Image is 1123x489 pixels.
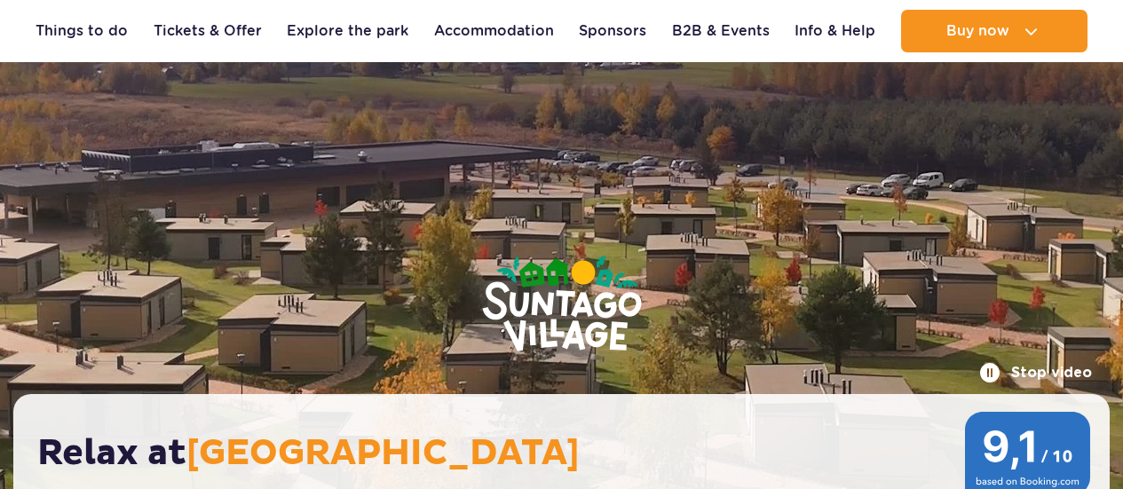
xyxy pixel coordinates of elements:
[186,431,580,476] span: [GEOGRAPHIC_DATA]
[901,10,1087,52] button: Buy now
[411,186,713,424] img: Suntago Village
[672,10,770,52] a: B2B & Events
[946,23,1009,39] span: Buy now
[579,10,646,52] a: Sponsors
[434,10,554,52] a: Accommodation
[979,362,1092,383] button: Stop video
[154,10,262,52] a: Tickets & Offer
[287,10,408,52] a: Explore the park
[37,431,1103,476] h2: Relax at
[36,10,128,52] a: Things to do
[795,10,875,52] a: Info & Help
